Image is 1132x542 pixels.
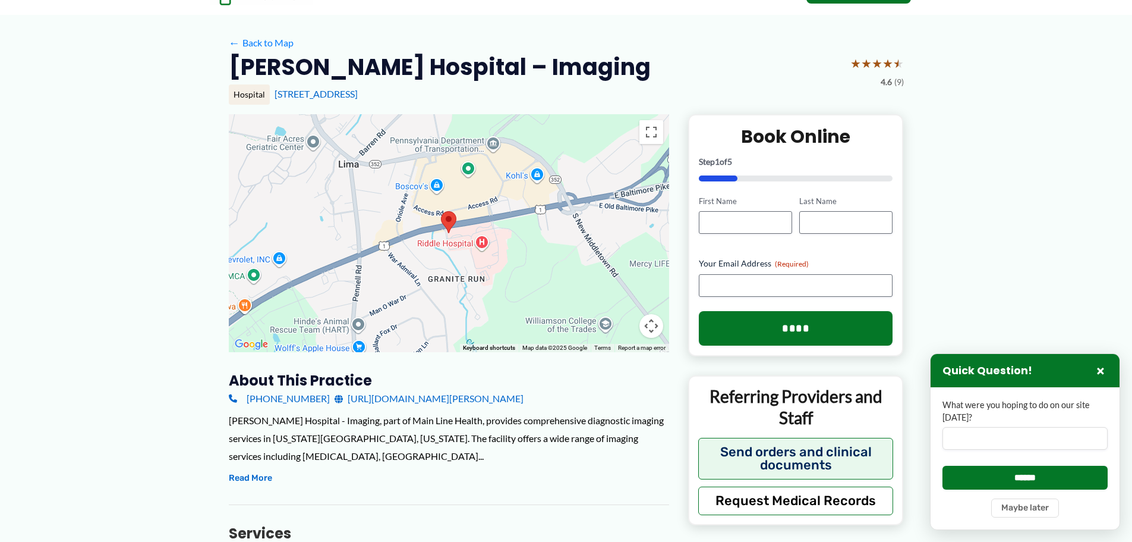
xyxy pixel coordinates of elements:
[715,156,720,167] span: 1
[699,158,893,166] p: Step of
[799,196,893,207] label: Last Name
[335,390,524,408] a: [URL][DOMAIN_NAME][PERSON_NAME]
[872,52,882,74] span: ★
[232,337,271,352] img: Google
[639,120,663,144] button: Toggle fullscreen view
[275,88,358,99] a: [STREET_ADDRESS]
[698,487,894,515] button: Request Medical Records
[991,499,1059,518] button: Maybe later
[893,52,904,74] span: ★
[463,344,515,352] button: Keyboard shortcuts
[229,390,330,408] a: [PHONE_NUMBER]
[942,364,1032,378] h3: Quick Question!
[1093,364,1108,378] button: Close
[229,371,669,390] h3: About this practice
[699,196,792,207] label: First Name
[882,52,893,74] span: ★
[698,386,894,429] p: Referring Providers and Staff
[229,84,270,105] div: Hospital
[232,337,271,352] a: Open this area in Google Maps (opens a new window)
[639,314,663,338] button: Map camera controls
[942,399,1108,424] label: What were you hoping to do on our site [DATE]?
[522,344,587,351] span: Map data ©2025 Google
[229,37,240,48] span: ←
[727,156,732,167] span: 5
[698,438,894,480] button: Send orders and clinical documents
[229,471,272,485] button: Read More
[618,344,666,351] a: Report a map error
[861,52,872,74] span: ★
[594,344,611,351] a: Terms (opens in new tab)
[894,74,904,90] span: (9)
[775,259,809,268] span: (Required)
[881,74,892,90] span: 4.6
[229,34,294,52] a: ←Back to Map
[229,412,669,465] div: [PERSON_NAME] Hospital - Imaging, part of Main Line Health, provides comprehensive diagnostic ima...
[699,125,893,148] h2: Book Online
[699,258,893,270] label: Your Email Address
[850,52,861,74] span: ★
[229,52,651,82] h2: [PERSON_NAME] Hospital – Imaging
